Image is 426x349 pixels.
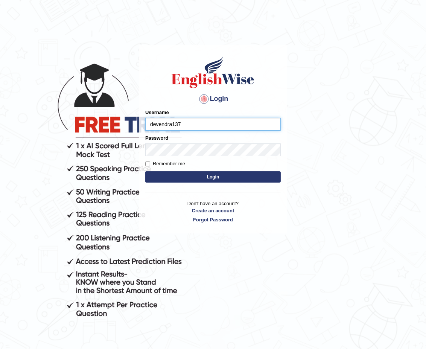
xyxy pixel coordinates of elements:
[145,216,281,223] a: Forgot Password
[145,160,185,168] label: Remember me
[145,171,281,183] button: Login
[145,162,150,166] input: Remember me
[145,207,281,214] a: Create an account
[170,55,256,89] img: Logo of English Wise sign in for intelligent practice with AI
[145,200,281,223] p: Don't have an account?
[145,134,168,142] label: Password
[145,93,281,105] h4: Login
[145,109,169,116] label: Username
